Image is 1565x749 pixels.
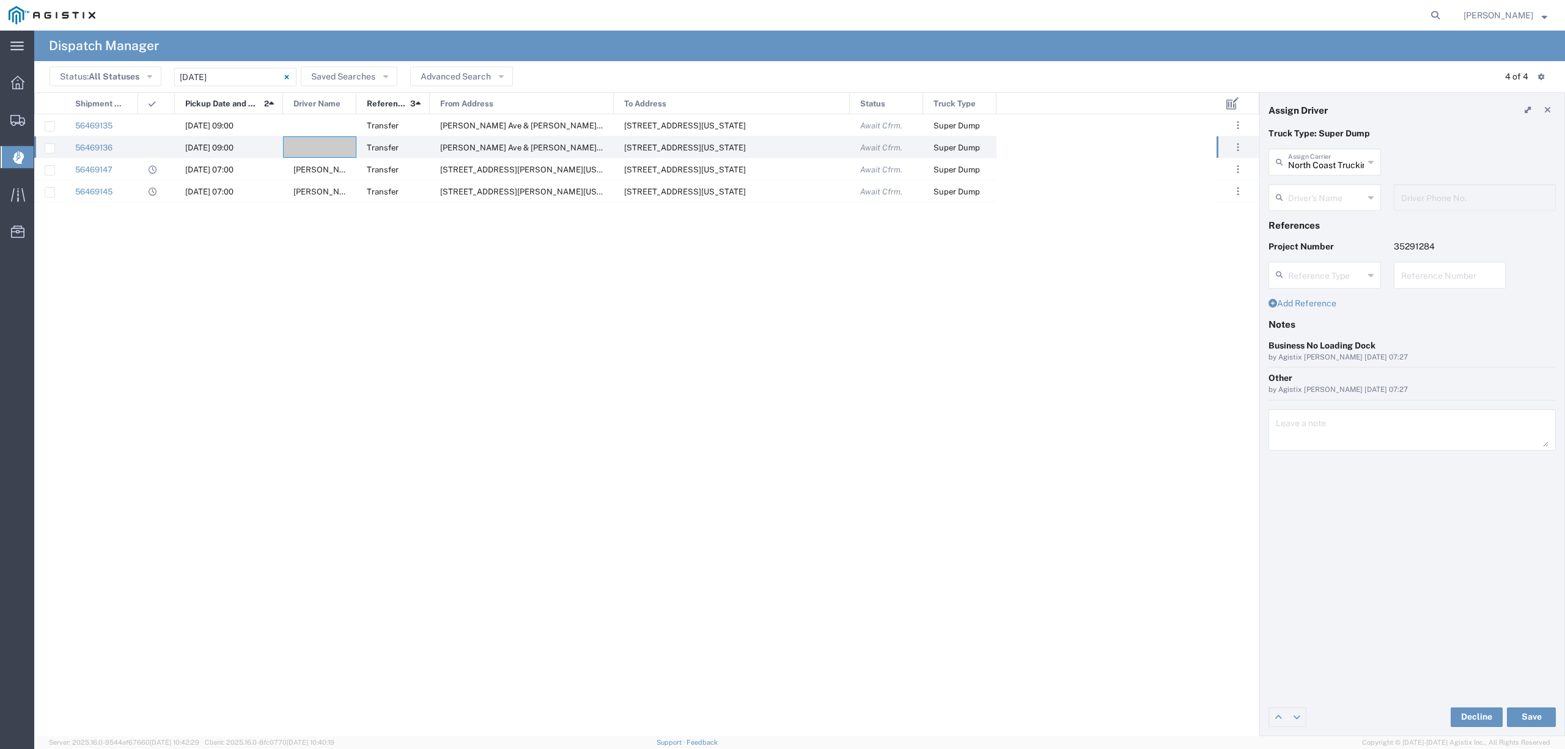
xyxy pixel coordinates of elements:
[75,121,112,130] a: 56469135
[624,165,746,174] span: 308 W Alluvial Ave, Clovis, California, 93611, United States
[1287,708,1306,726] a: Edit next row
[205,739,334,746] span: Client: 2025.16.0-8fc0770
[150,739,199,746] span: [DATE] 10:42:29
[1269,352,1556,363] div: by Agistix [PERSON_NAME] [DATE] 07:27
[440,187,628,196] span: 2560 S. Dearing, Fresno, California, United States
[1507,707,1556,727] button: Save
[1464,9,1533,22] span: Lorretta Ayala
[933,165,980,174] span: Super Dump
[1269,372,1556,385] div: Other
[185,143,234,152] span: 08/13/2025, 09:00
[624,143,746,152] span: 308 W Alluvial Ave, Clovis, California, 93611, United States
[440,121,718,130] span: De Wolf Ave & E. Donner Ave, Clovis, California, United States
[367,93,406,115] span: Reference
[49,739,199,746] span: Server: 2025.16.0-9544af67660
[624,187,746,196] span: 308 W Alluvial Ave, Clovis, California, 93611, United States
[50,67,161,86] button: Status:All Statuses
[1463,8,1548,23] button: [PERSON_NAME]
[293,93,341,115] span: Driver Name
[1229,117,1246,134] button: ...
[367,121,399,130] span: Transfer
[410,93,416,115] span: 3
[1229,139,1246,156] button: ...
[1451,707,1503,727] button: Decline
[933,121,980,130] span: Super Dump
[860,165,902,174] span: Await Cfrm.
[860,121,902,130] span: Await Cfrm.
[293,165,359,174] span: Agustin Landeros
[860,143,902,152] span: Await Cfrm.
[1229,183,1246,200] button: ...
[624,121,746,130] span: 308 W Alluvial Ave, Clovis, California, 93611, United States
[1362,737,1550,748] span: Copyright © [DATE]-[DATE] Agistix Inc., All Rights Reserved
[1237,118,1239,133] span: . . .
[301,67,397,86] button: Saved Searches
[185,121,234,130] span: 08/13/2025, 09:00
[1237,184,1239,199] span: . . .
[1269,298,1336,308] a: Add Reference
[624,93,666,115] span: To Address
[933,143,980,152] span: Super Dump
[860,93,885,115] span: Status
[1237,140,1239,155] span: . . .
[264,93,269,115] span: 2
[185,93,260,115] span: Pickup Date and Time
[410,67,513,86] button: Advanced Search
[49,31,159,61] h4: Dispatch Manager
[1269,319,1556,330] h4: Notes
[657,739,687,746] a: Support
[440,143,718,152] span: De Wolf Ave & E. Donner Ave, Clovis, California, United States
[185,187,234,196] span: 08/13/2025, 07:00
[860,187,902,196] span: Await Cfrm.
[367,143,399,152] span: Transfer
[367,187,399,196] span: Transfer
[367,165,399,174] span: Transfer
[1237,162,1239,177] span: . . .
[75,93,125,115] span: Shipment No.
[440,165,628,174] span: 2560 S. Dearing, Fresno, California, United States
[9,6,95,24] img: logo
[440,93,493,115] span: From Address
[1505,70,1528,83] div: 4 of 4
[1269,240,1381,253] p: Project Number
[1269,220,1556,231] h4: References
[1269,385,1556,396] div: by Agistix [PERSON_NAME] [DATE] 07:27
[75,143,112,152] a: 56469136
[933,93,976,115] span: Truck Type
[293,187,359,196] span: Taranbir Chhina
[1394,240,1506,253] p: 35291284
[933,187,980,196] span: Super Dump
[75,165,112,174] a: 56469147
[1229,161,1246,178] button: ...
[89,72,139,81] span: All Statuses
[687,739,718,746] a: Feedback
[287,739,334,746] span: [DATE] 10:40:19
[1269,708,1287,726] a: Edit previous row
[185,165,234,174] span: 08/13/2025, 07:00
[1269,105,1328,116] h4: Assign Driver
[1269,339,1556,352] div: Business No Loading Dock
[1269,127,1556,140] p: Truck Type: Super Dump
[75,187,112,196] a: 56469145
